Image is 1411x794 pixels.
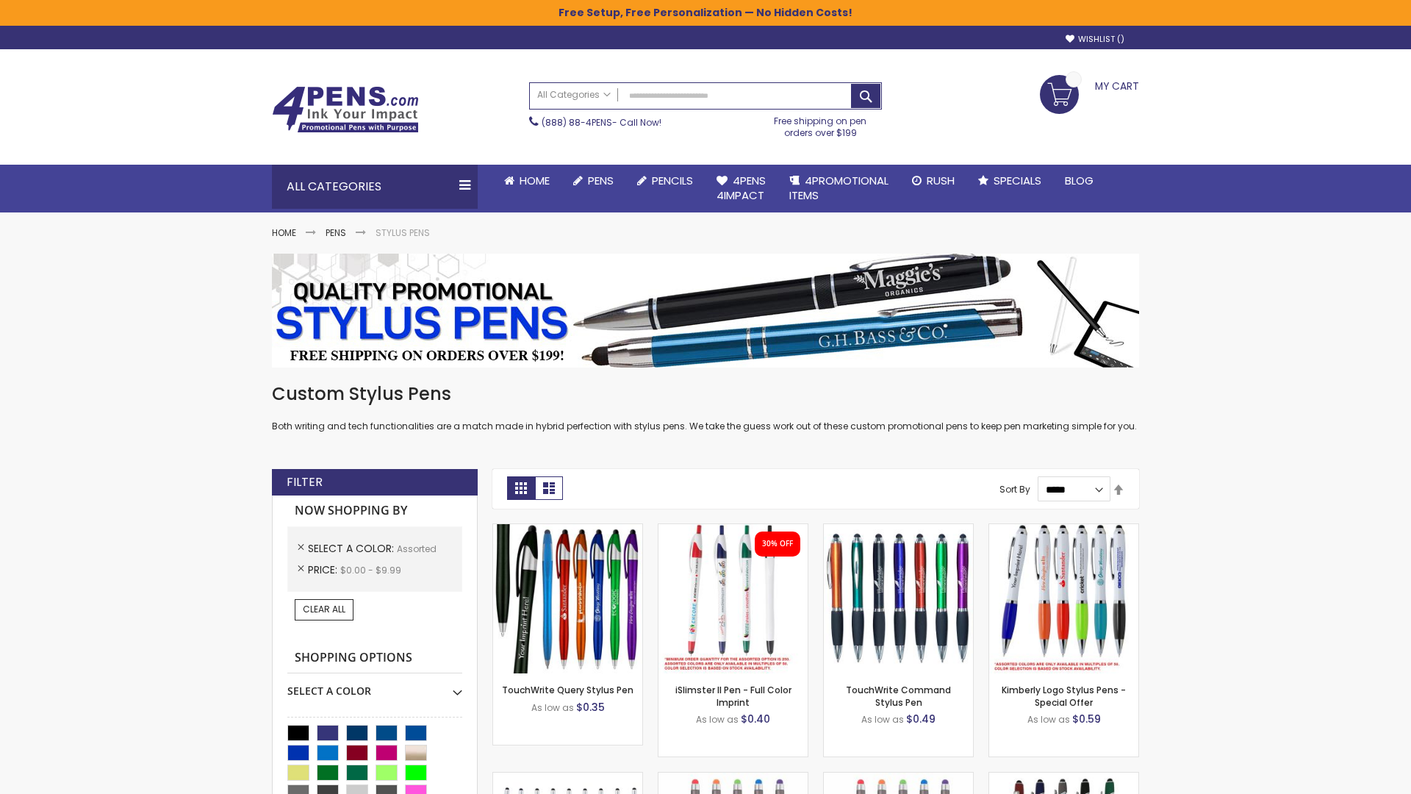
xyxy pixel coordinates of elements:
[326,226,346,239] a: Pens
[531,701,574,714] span: As low as
[507,476,535,500] strong: Grid
[989,772,1138,784] a: Custom Soft Touch® Metal Pens with Stylus-Assorted
[492,165,561,197] a: Home
[308,562,340,577] span: Price
[397,543,437,555] span: Assorted
[658,772,808,784] a: Islander Softy Gel Pen with Stylus-Assorted
[295,599,353,620] a: Clear All
[493,524,642,673] img: TouchWrite Query Stylus Pen-Assorted
[1002,684,1126,708] a: Kimberly Logo Stylus Pens - Special Offer
[696,713,739,726] span: As low as
[340,564,401,576] span: $0.00 - $9.99
[537,89,611,101] span: All Categories
[824,523,973,536] a: TouchWrite Command Stylus Pen-Assorted
[989,523,1138,536] a: Kimberly Logo Stylus Pens-Assorted
[1027,713,1070,726] span: As low as
[493,523,642,536] a: TouchWrite Query Stylus Pen-Assorted
[272,382,1139,406] h1: Custom Stylus Pens
[272,165,478,209] div: All Categories
[675,684,791,708] a: iSlimster II Pen - Full Color Imprint
[1066,34,1124,45] a: Wishlist
[493,772,642,784] a: Stiletto Advertising Stylus Pens-Assorted
[287,643,462,674] strong: Shopping Options
[762,539,793,549] div: 30% OFF
[759,110,883,139] div: Free shipping on pen orders over $199
[376,226,430,239] strong: Stylus Pens
[272,86,419,133] img: 4Pens Custom Pens and Promotional Products
[272,226,296,239] a: Home
[272,254,1139,368] img: Stylus Pens
[824,772,973,784] a: Islander Softy Gel with Stylus - ColorJet Imprint-Assorted
[287,673,462,698] div: Select A Color
[999,483,1030,496] label: Sort By
[824,524,973,673] img: TouchWrite Command Stylus Pen-Assorted
[520,173,550,188] span: Home
[287,474,323,490] strong: Filter
[778,165,900,212] a: 4PROMOTIONALITEMS
[1053,165,1105,197] a: Blog
[287,496,462,526] strong: Now Shopping by
[846,684,951,708] a: TouchWrite Command Stylus Pen
[561,165,625,197] a: Pens
[303,603,345,615] span: Clear All
[989,524,1138,673] img: Kimberly Logo Stylus Pens-Assorted
[625,165,705,197] a: Pencils
[658,524,808,673] img: iSlimster II - Full Color-Assorted
[502,684,633,696] a: TouchWrite Query Stylus Pen
[741,712,770,726] span: $0.40
[588,173,614,188] span: Pens
[272,382,1139,433] div: Both writing and tech functionalities are a match made in hybrid perfection with stylus pens. We ...
[900,165,966,197] a: Rush
[1065,173,1094,188] span: Blog
[966,165,1053,197] a: Specials
[542,116,612,129] a: (888) 88-4PENS
[530,83,618,107] a: All Categories
[658,523,808,536] a: iSlimster II - Full Color-Assorted
[705,165,778,212] a: 4Pens4impact
[927,173,955,188] span: Rush
[652,173,693,188] span: Pencils
[906,712,936,726] span: $0.49
[542,116,661,129] span: - Call Now!
[717,173,766,203] span: 4Pens 4impact
[308,541,397,556] span: Select A Color
[789,173,888,203] span: 4PROMOTIONAL ITEMS
[994,173,1041,188] span: Specials
[1072,712,1101,726] span: $0.59
[576,700,605,715] span: $0.35
[861,713,904,726] span: As low as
